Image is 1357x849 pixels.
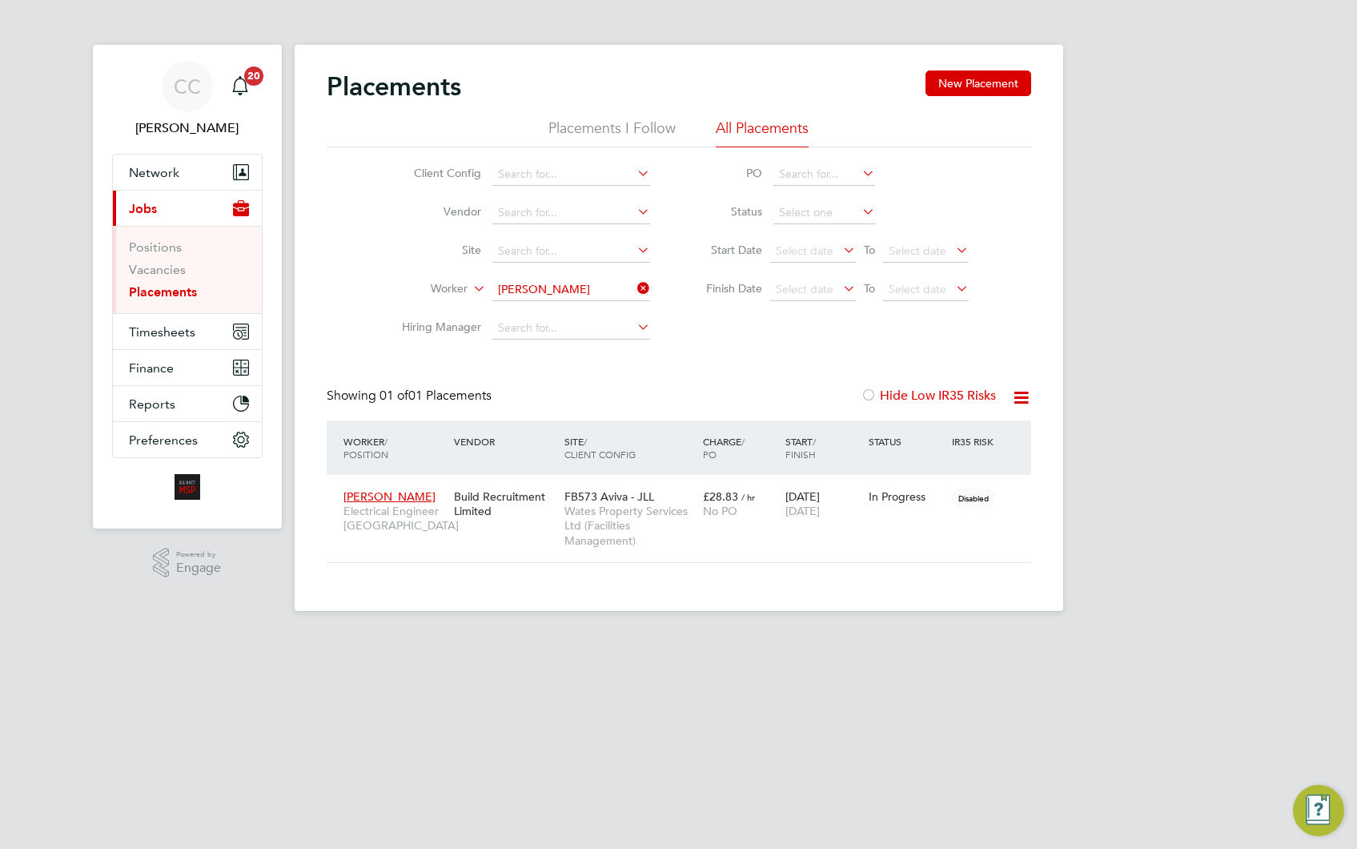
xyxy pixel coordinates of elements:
[129,239,182,255] a: Positions
[861,388,996,404] label: Hide Low IR35 Risks
[889,243,946,258] span: Select date
[176,561,221,575] span: Engage
[859,278,880,299] span: To
[948,427,1003,456] div: IR35 Risk
[889,282,946,296] span: Select date
[113,226,262,313] div: Jobs
[176,548,221,561] span: Powered by
[175,474,200,500] img: alliancemsp-logo-retina.png
[389,166,481,180] label: Client Config
[129,284,197,300] a: Placements
[113,350,262,385] button: Finance
[564,504,695,548] span: Wates Property Services Ltd (Facilities Management)
[327,70,461,103] h2: Placements
[113,314,262,349] button: Timesheets
[1293,785,1344,836] button: Engage Resource Center
[492,240,650,263] input: Search for...
[785,435,816,461] span: / Finish
[716,119,809,147] li: All Placements
[244,66,263,86] span: 20
[703,504,737,518] span: No PO
[741,491,755,503] span: / hr
[781,481,865,526] div: [DATE]
[343,435,388,461] span: / Position
[224,61,256,112] a: 20
[548,119,676,147] li: Placements I Follow
[699,427,782,469] div: Charge
[703,489,738,504] span: £28.83
[564,489,654,504] span: FB573 Aviva - JLL
[129,396,175,412] span: Reports
[112,474,263,500] a: Go to home page
[781,427,865,469] div: Start
[952,488,995,509] span: Disabled
[690,166,762,180] label: PO
[450,481,560,526] div: Build Recruitment Limited
[113,386,262,421] button: Reports
[389,320,481,334] label: Hiring Manager
[785,504,820,518] span: [DATE]
[93,45,282,529] nav: Main navigation
[450,427,560,456] div: Vendor
[343,504,446,533] span: Electrical Engineer [GEOGRAPHIC_DATA]
[113,155,262,190] button: Network
[690,243,762,257] label: Start Date
[112,61,263,138] a: CC[PERSON_NAME]
[389,204,481,219] label: Vendor
[865,427,948,456] div: Status
[776,243,833,258] span: Select date
[129,201,157,216] span: Jobs
[560,427,699,469] div: Site
[375,281,468,297] label: Worker
[129,433,198,448] span: Preferences
[129,324,195,340] span: Timesheets
[925,70,1031,96] button: New Placement
[690,281,762,296] label: Finish Date
[129,262,186,277] a: Vacancies
[379,388,408,404] span: 01 of
[869,489,944,504] div: In Progress
[773,202,875,224] input: Select one
[492,279,650,301] input: Search for...
[343,489,436,504] span: [PERSON_NAME]
[492,317,650,340] input: Search for...
[859,239,880,260] span: To
[129,360,174,376] span: Finance
[492,202,650,224] input: Search for...
[113,191,262,226] button: Jobs
[113,422,262,457] button: Preferences
[776,282,833,296] span: Select date
[773,163,875,186] input: Search for...
[153,548,221,578] a: Powered byEngage
[129,165,179,180] span: Network
[492,163,650,186] input: Search for...
[564,435,636,461] span: / Client Config
[327,388,495,404] div: Showing
[690,204,762,219] label: Status
[703,435,745,461] span: / PO
[339,427,450,469] div: Worker
[379,388,492,404] span: 01 Placements
[112,119,263,138] span: Claire Compton
[174,76,201,97] span: CC
[389,243,481,257] label: Site
[339,481,1031,494] a: [PERSON_NAME]Electrical Engineer [GEOGRAPHIC_DATA]Build Recruitment LimitedFB573 Aviva - JLLWates...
